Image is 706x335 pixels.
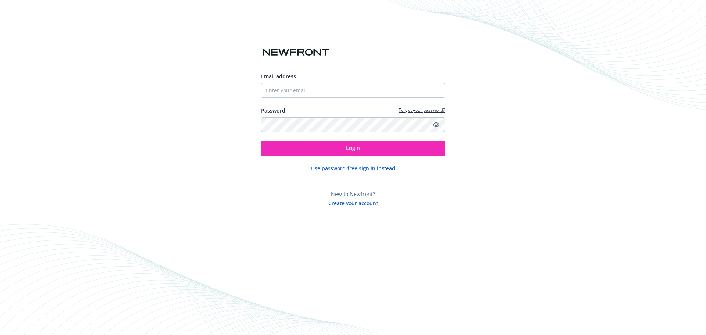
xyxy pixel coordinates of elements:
[331,190,375,197] span: New to Newfront?
[346,145,360,152] span: Login
[261,107,285,114] label: Password
[311,164,395,172] button: Use password-free sign in instead
[261,83,445,98] input: Enter your email
[261,141,445,156] button: Login
[261,73,296,80] span: Email address
[399,107,445,113] a: Forgot your password?
[432,120,441,129] a: Show password
[261,46,331,59] img: Newfront logo
[328,198,378,207] button: Create your account
[261,117,445,132] input: Enter your password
